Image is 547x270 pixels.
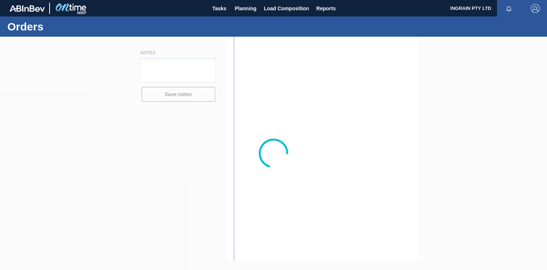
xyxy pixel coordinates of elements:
h1: Orders [7,22,138,31]
span: Tasks [211,4,228,13]
span: Reports [316,4,336,13]
button: Notifications [497,3,521,14]
img: Logout [531,4,540,13]
span: Load Composition [264,4,309,13]
span: Planning [235,4,257,13]
img: TNhmsLtSVTkK8tSr43FrP2fwEKptu5GPRR3wAAAABJRU5ErkJggg== [10,5,45,12]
